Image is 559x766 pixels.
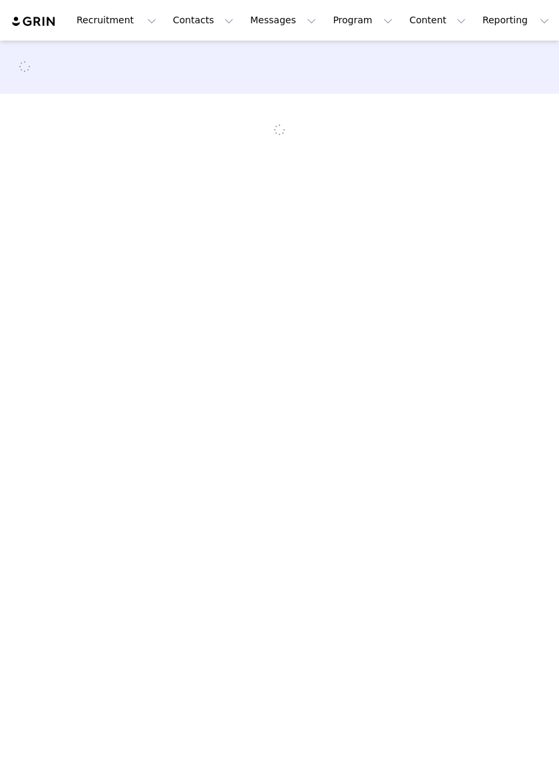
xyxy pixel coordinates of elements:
[69,5,164,35] button: Recruitment
[401,5,474,35] button: Content
[474,5,557,35] button: Reporting
[165,5,242,35] button: Contacts
[325,5,401,35] button: Program
[242,5,324,35] button: Messages
[11,15,57,28] img: grin logo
